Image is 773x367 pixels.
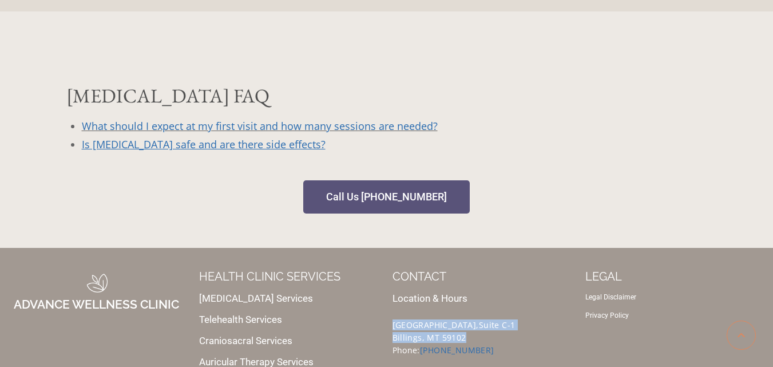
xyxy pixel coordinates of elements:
[326,192,447,202] span: Call Us [PHONE_NUMBER]
[82,137,326,151] a: Is [MEDICAL_DATA] safe and are there side effects?
[585,271,767,282] p: LEGAL
[585,311,629,319] a: Privacy Policy
[303,180,470,214] a: Call Us [PHONE_NUMBER]
[82,119,438,133] a: What should I expect at my first visit and how many sessions are needed?
[14,297,179,311] a: ADVANCE WELLNESS CLINIC
[479,319,516,330] span: Suite C-1
[727,321,756,350] a: Scroll to top
[393,323,574,327] p: [GEOGRAPHIC_DATA],
[393,348,574,353] p: Phone:
[393,293,467,304] a: Location & Hours
[199,293,313,304] a: [MEDICAL_DATA] Services
[420,345,494,356] a: [PHONE_NUMBER]
[66,86,667,105] h3: [MEDICAL_DATA] FAQ
[393,270,446,283] a: CONTACT
[199,270,340,283] a: HEALTH CLINIC SERVICES
[585,293,636,301] a: Legal Disclaimer
[199,335,292,346] a: Craniosacral Services
[199,314,282,325] a: Telehealth Services
[393,332,466,343] span: Billings, MT 59102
